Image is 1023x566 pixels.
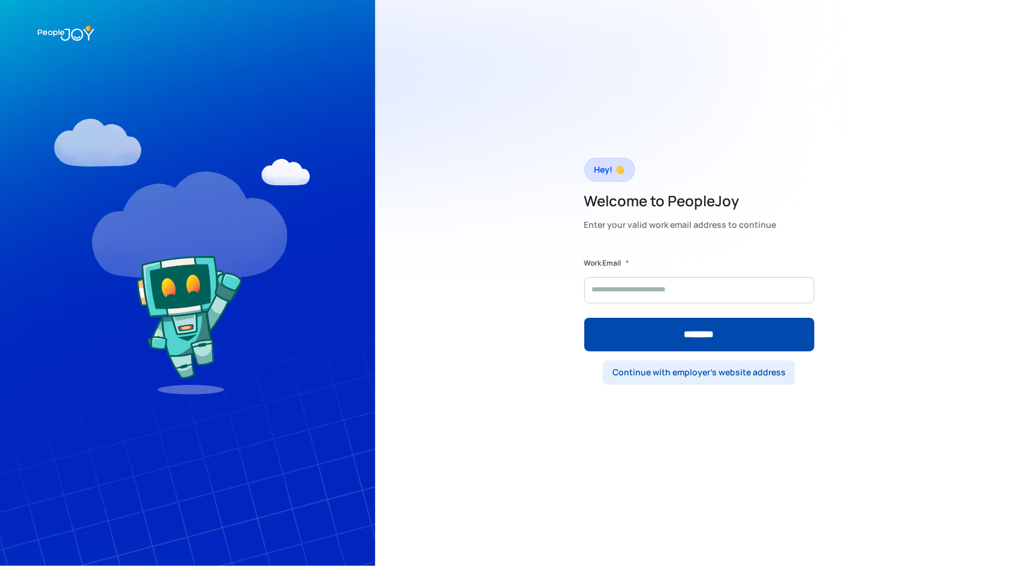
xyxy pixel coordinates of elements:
a: Continue with employer's website address [603,360,795,385]
h2: Welcome to PeopleJoy [584,191,777,210]
form: Form [584,257,814,351]
div: Continue with employer's website address [612,366,786,378]
label: Work Email [584,257,621,269]
div: Enter your valid work email address to continue [584,216,777,233]
div: Hey! 👋 [595,161,625,178]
